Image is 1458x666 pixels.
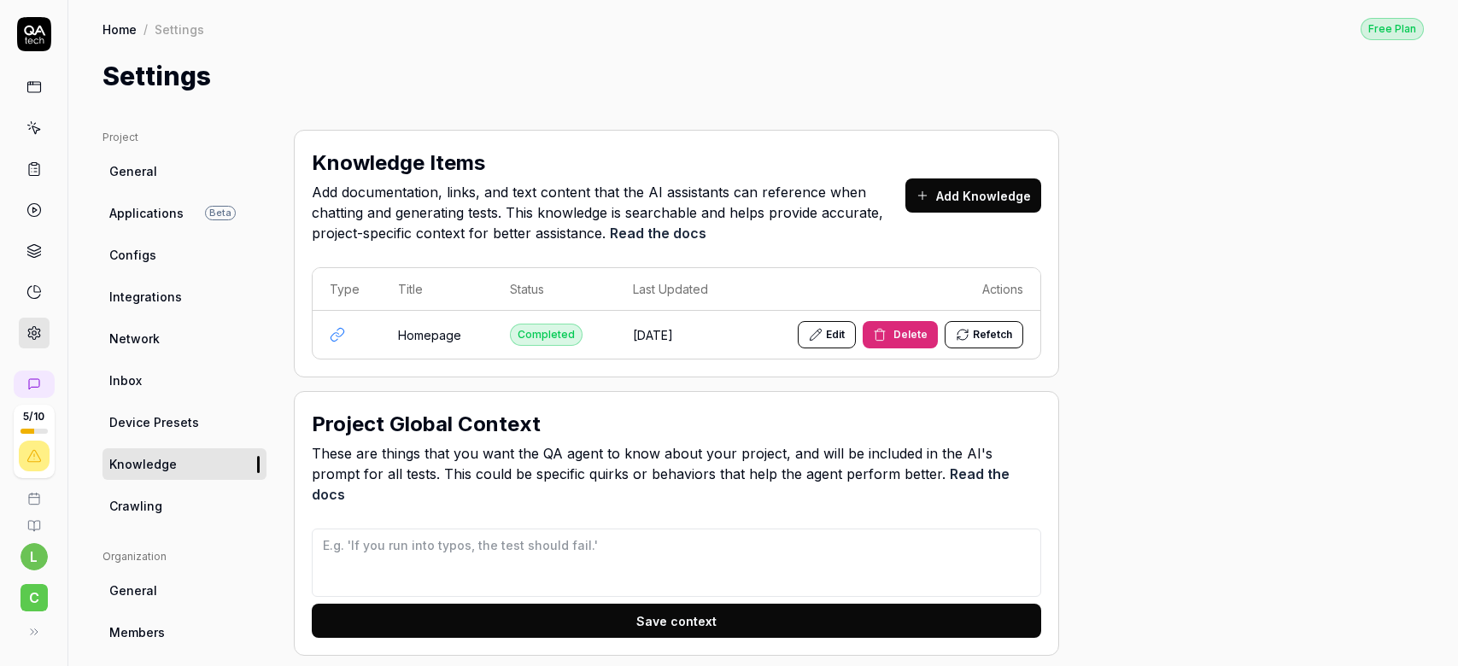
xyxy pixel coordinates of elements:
span: 5 / 10 [23,412,44,422]
th: Type [313,268,381,311]
a: General [102,575,266,606]
h2: Knowledge Items [312,148,485,178]
button: Save context [312,604,1041,638]
span: Members [109,623,165,641]
td: [DATE] [616,311,741,359]
span: Knowledge [109,455,177,473]
span: General [109,581,157,599]
td: Homepage [381,311,493,359]
span: Applications [109,204,184,222]
span: Crawling [109,497,162,515]
button: Add Knowledge [905,178,1041,213]
th: Status [493,268,616,311]
button: Free Plan [1361,17,1424,40]
th: Last Updated [616,268,741,311]
h2: Project Global Context [312,409,541,440]
span: Network [109,330,160,348]
div: Completed [510,324,583,346]
span: Configs [109,246,156,264]
a: Network [102,323,266,354]
button: Delete [863,321,938,348]
a: Read the docs [610,225,706,242]
th: Title [381,268,493,311]
span: Integrations [109,288,182,306]
div: Free Plan [1361,18,1424,40]
span: C [20,584,48,611]
span: Inbox [109,371,142,389]
span: Add documentation, links, and text content that the AI assistants can reference when chatting and... [312,182,905,243]
span: Delete [893,327,928,342]
a: Inbox [102,365,266,396]
div: Settings [155,20,204,38]
button: Edit [798,321,856,348]
div: Organization [102,549,266,564]
th: Actions [741,268,1040,311]
a: Crawling [102,490,266,522]
span: These are things that you want the QA agent to know about your project, and will be included in t... [312,443,1041,505]
span: Device Presets [109,413,199,431]
h1: Settings [102,57,211,96]
a: New conversation [14,371,55,398]
span: Beta [205,206,236,220]
div: Project [102,130,266,145]
button: C [7,570,61,615]
a: Device Presets [102,406,266,438]
div: / [143,20,148,38]
a: Knowledge [102,448,266,480]
a: Integrations [102,281,266,313]
a: Book a call with us [7,478,61,505]
a: General [102,155,266,187]
a: Documentation [7,505,61,533]
a: Members [102,616,266,648]
button: l [20,543,48,570]
a: Home [102,20,137,38]
span: General [109,162,157,180]
a: ApplicationsBeta [102,197,266,229]
a: Configs [102,239,266,271]
button: Refetch [945,321,1023,348]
